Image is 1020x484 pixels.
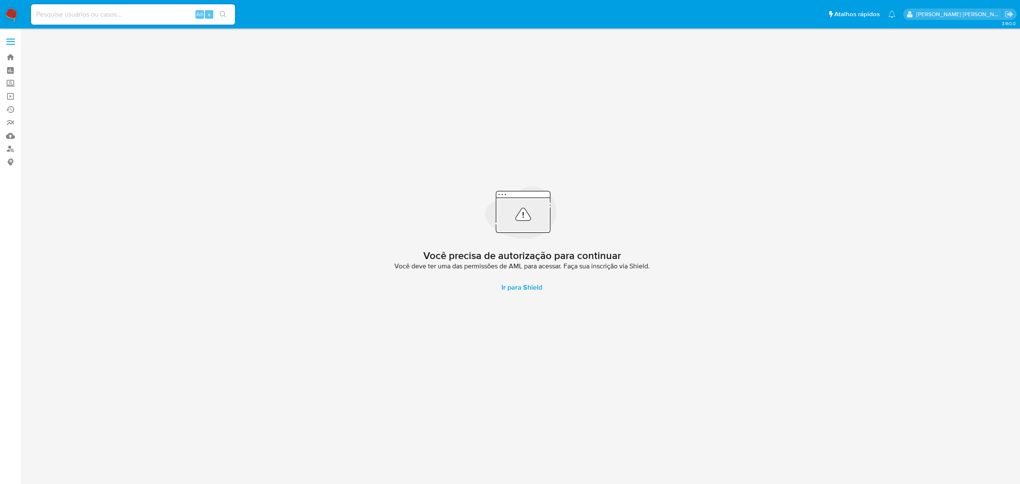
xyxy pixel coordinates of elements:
[394,262,650,270] span: Você deve ter uma das permissões de AML para acessar. Faça sua inscrição via Shield.
[31,9,235,20] input: Pesquise usuários ou casos...
[423,249,621,262] h2: Você precisa de autorização para continuar
[491,277,552,298] a: Ir para Shield
[214,9,232,20] button: search-icon
[1005,10,1014,19] a: Sair
[888,11,895,18] a: Notificações
[501,277,542,298] span: Ir para Shield
[916,10,1002,18] p: emerson.gomes@mercadopago.com.br
[834,10,880,19] span: Atalhos rápidos
[196,10,203,18] span: Alt
[208,10,210,18] span: s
